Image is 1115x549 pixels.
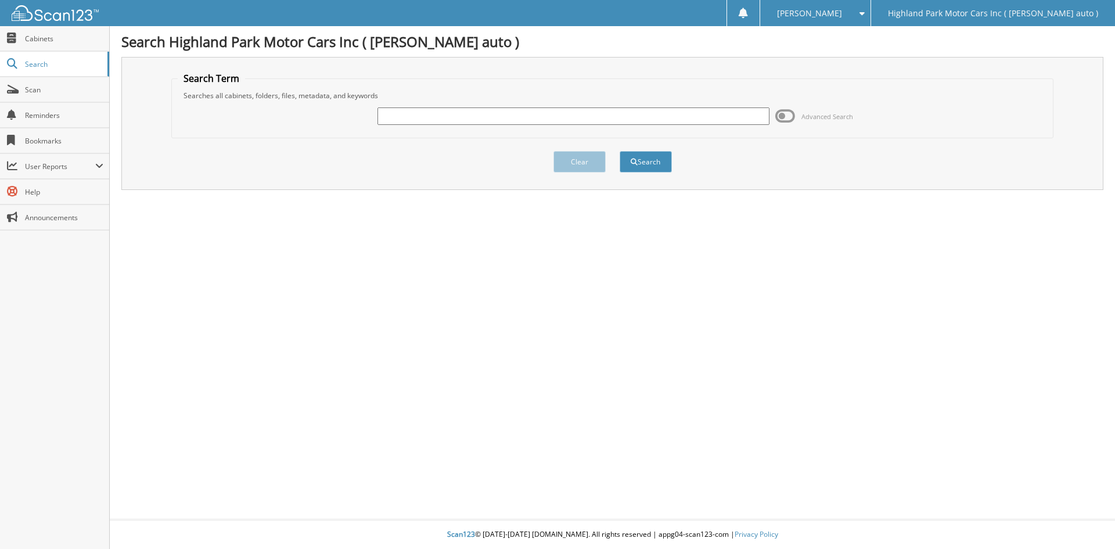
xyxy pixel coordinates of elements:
[1057,493,1115,549] iframe: Chat Widget
[121,32,1103,51] h1: Search Highland Park Motor Cars Inc ( [PERSON_NAME] auto )
[25,110,103,120] span: Reminders
[178,72,245,85] legend: Search Term
[25,59,102,69] span: Search
[25,136,103,146] span: Bookmarks
[25,187,103,197] span: Help
[888,10,1098,17] span: Highland Park Motor Cars Inc ( [PERSON_NAME] auto )
[801,112,853,121] span: Advanced Search
[620,151,672,173] button: Search
[553,151,606,173] button: Clear
[110,521,1115,549] div: © [DATE]-[DATE] [DOMAIN_NAME]. All rights reserved | appg04-scan123-com |
[178,91,1048,101] div: Searches all cabinets, folders, files, metadata, and keywords
[25,213,103,223] span: Announcements
[447,529,475,539] span: Scan123
[25,162,95,171] span: User Reports
[735,529,778,539] a: Privacy Policy
[777,10,842,17] span: [PERSON_NAME]
[12,5,99,21] img: scan123-logo-white.svg
[25,34,103,44] span: Cabinets
[25,85,103,95] span: Scan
